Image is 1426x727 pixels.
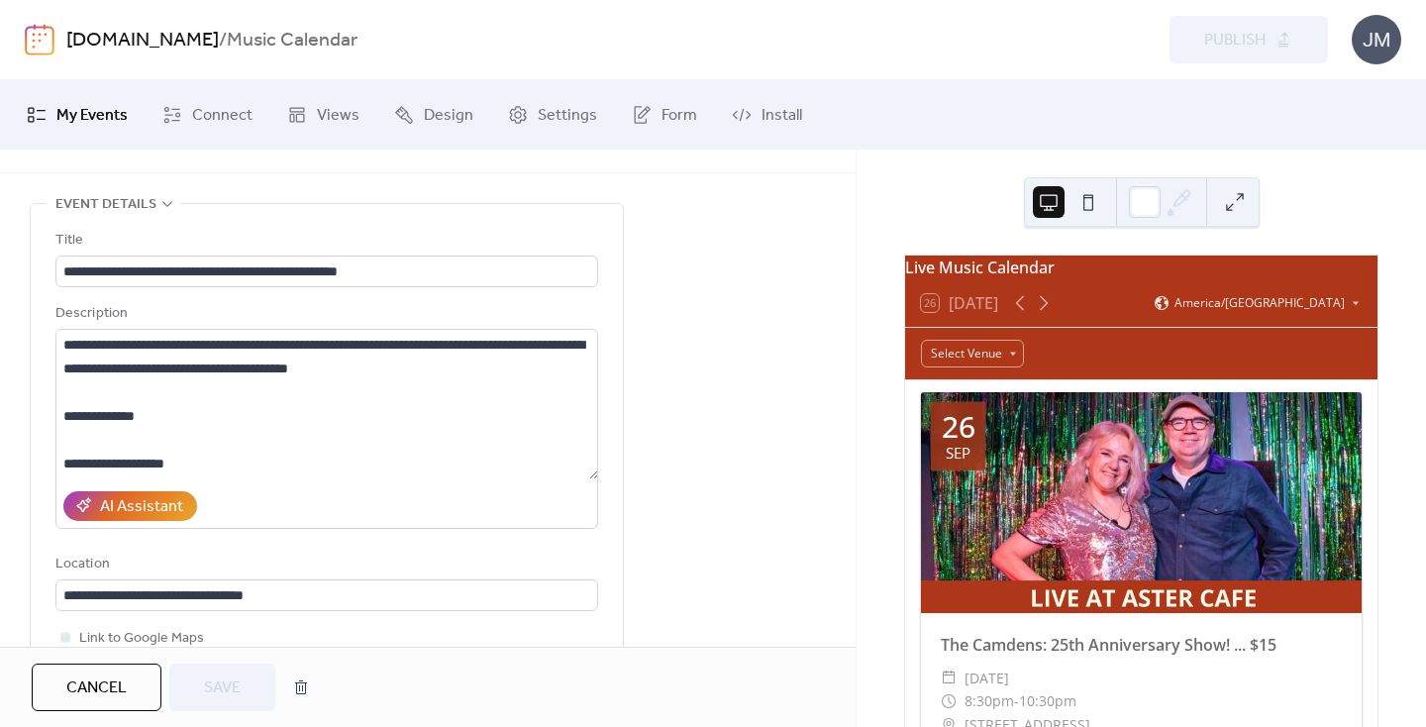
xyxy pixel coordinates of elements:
b: / [219,22,227,59]
div: ​ [941,667,957,690]
span: Design [424,104,473,128]
a: Install [717,88,817,142]
span: 8:30pm [965,689,1014,713]
div: Sep [946,446,970,461]
span: Install [762,104,802,128]
button: AI Assistant [63,491,197,521]
a: Settings [493,88,612,142]
span: America/[GEOGRAPHIC_DATA] [1174,297,1345,309]
span: - [1014,689,1019,713]
span: My Events [56,104,128,128]
div: Description [55,302,594,326]
b: Music Calendar [227,22,357,59]
a: [DOMAIN_NAME] [66,22,219,59]
a: My Events [12,88,143,142]
span: 10:30pm [1019,689,1076,713]
span: Settings [538,104,597,128]
span: Connect [192,104,253,128]
div: 26 [942,412,975,442]
span: [DATE] [965,667,1009,690]
a: Connect [148,88,267,142]
div: Title [55,229,594,253]
div: Live Music Calendar [905,256,1377,279]
span: Event details [55,193,156,217]
span: Form [662,104,697,128]
button: Cancel [32,664,161,711]
a: Views [272,88,374,142]
div: JM [1352,15,1401,64]
img: logo [25,24,54,55]
div: ​ [941,689,957,713]
a: Form [617,88,712,142]
div: Location [55,553,594,576]
a: The Camdens: 25th Anniversary Show! ... $15 [941,634,1276,656]
a: Design [379,88,488,142]
div: AI Assistant [100,495,183,519]
span: Views [317,104,359,128]
span: Cancel [66,676,127,700]
span: Link to Google Maps [79,627,204,651]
